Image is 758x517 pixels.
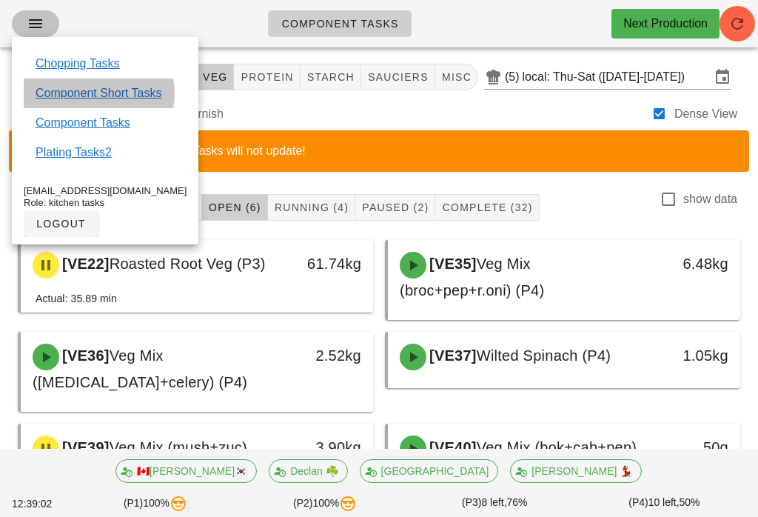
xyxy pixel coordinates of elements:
[355,194,435,221] button: Paused (2)
[36,114,130,132] a: Component Tasks
[660,252,728,276] div: 6.48kg
[623,15,708,33] div: Next Production
[410,492,580,516] div: (P3) 76%
[426,347,477,364] span: [VE37]
[9,493,70,515] div: 12:39:02
[441,201,532,213] span: Complete (32)
[435,64,478,90] button: misc
[648,496,680,508] span: 10 left,
[477,439,637,456] span: Veg Mix (bok+cab+pep)
[241,492,410,516] div: (P2) 100%
[36,144,112,161] a: Plating Tasks2
[36,290,117,307] div: Actual: 35.89 min
[268,10,411,37] a: Component Tasks
[361,64,435,90] button: sauciers
[59,439,110,456] span: [VE39]
[36,55,120,73] a: Chopping Tasks
[59,347,110,364] span: [VE36]
[660,436,728,459] div: 50g
[234,64,300,90] button: protein
[477,347,611,364] span: Wilted Spinach (P4)
[426,256,477,272] span: [VE35]
[24,197,187,209] div: Role: kitchen tasks
[426,439,477,456] span: [VE40]
[36,218,86,230] span: logout
[505,70,523,84] div: (5)
[306,71,355,83] span: starch
[110,256,266,272] span: Roasted Root Veg (P3)
[481,496,506,508] span: 8 left,
[683,192,737,207] label: show data
[24,210,98,237] button: logout
[367,71,429,83] span: sauciers
[24,185,187,197] div: [EMAIL_ADDRESS][DOMAIN_NAME]
[361,201,429,213] span: Paused (2)
[240,71,293,83] span: protein
[70,492,240,516] div: (P1) 100%
[660,344,728,367] div: 1.05kg
[208,201,261,213] span: Open (6)
[125,460,247,482] span: 🇨🇦[PERSON_NAME]🇰🇷
[33,347,247,390] span: Veg Mix ([MEDICAL_DATA]+celery) (P4)
[202,71,228,83] span: veg
[36,84,161,102] a: Component Short Tasks
[278,460,338,482] span: Declan ☘️
[292,436,361,459] div: 3.90kg
[435,194,539,221] button: Complete (32)
[580,492,749,516] div: (P4) 50%
[268,194,355,221] button: Running (4)
[292,252,361,276] div: 61.74kg
[369,460,489,482] span: [GEOGRAPHIC_DATA]
[202,194,268,221] button: Open (6)
[674,107,737,121] label: Dense View
[281,18,398,30] span: Component Tasks
[292,344,361,367] div: 2.52kg
[301,64,361,90] button: starch
[50,142,737,160] div: Disconnected from Server. Tasks will not update!
[33,439,247,482] span: Veg Mix (mush+zuc) (P4)
[59,256,110,272] span: [VE22]
[520,460,633,482] span: [PERSON_NAME] 💃🏽
[274,201,349,213] span: Running (4)
[196,64,235,90] button: veg
[441,71,472,83] span: misc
